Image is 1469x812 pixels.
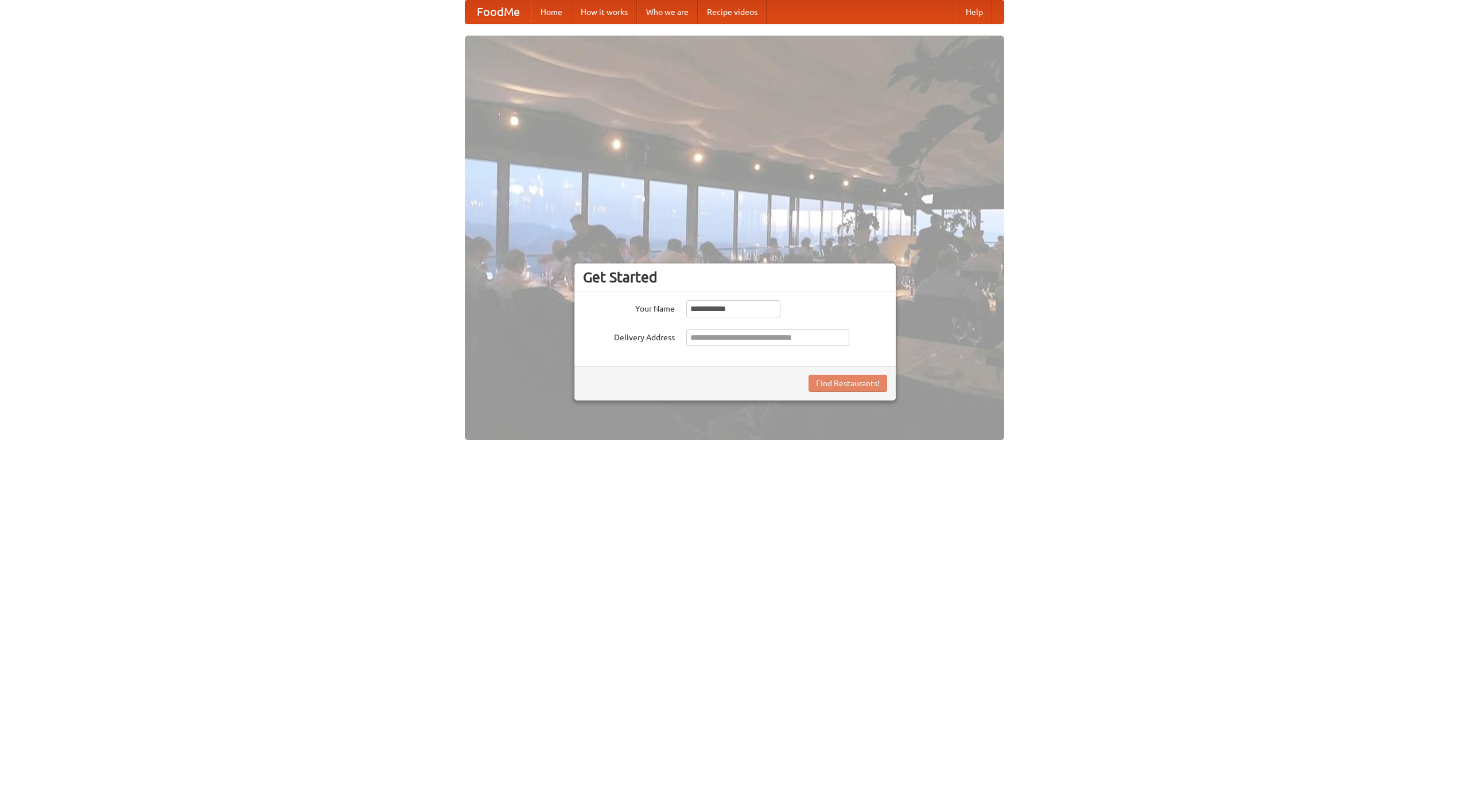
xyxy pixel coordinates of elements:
a: Home [531,1,572,24]
a: FoodMe [465,1,531,24]
a: Recipe videos [698,1,767,24]
a: Help [957,1,992,24]
a: How it works [572,1,637,24]
label: Your Name [583,300,675,314]
h3: Get Started [583,269,887,286]
button: Find Restaurants! [809,375,887,392]
a: Who we are [637,1,698,24]
label: Delivery Address [583,329,675,343]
